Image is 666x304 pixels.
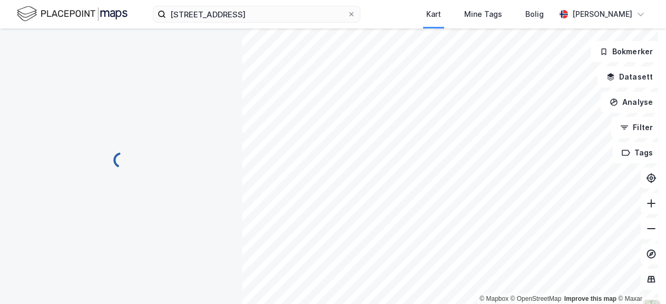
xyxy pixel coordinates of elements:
a: Mapbox [479,295,508,302]
button: Datasett [598,66,662,87]
input: Søk på adresse, matrikkel, gårdeiere, leietakere eller personer [166,6,347,22]
a: OpenStreetMap [511,295,562,302]
img: spinner.a6d8c91a73a9ac5275cf975e30b51cfb.svg [113,152,130,169]
button: Analyse [601,92,662,113]
div: Kart [426,8,441,21]
button: Tags [613,142,662,163]
div: Kontrollprogram for chat [613,253,666,304]
div: [PERSON_NAME] [572,8,632,21]
iframe: Chat Widget [613,253,666,304]
div: Bolig [525,8,544,21]
div: Mine Tags [464,8,502,21]
button: Filter [611,117,662,138]
a: Improve this map [564,295,616,302]
img: logo.f888ab2527a4732fd821a326f86c7f29.svg [17,5,128,23]
button: Bokmerker [591,41,662,62]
